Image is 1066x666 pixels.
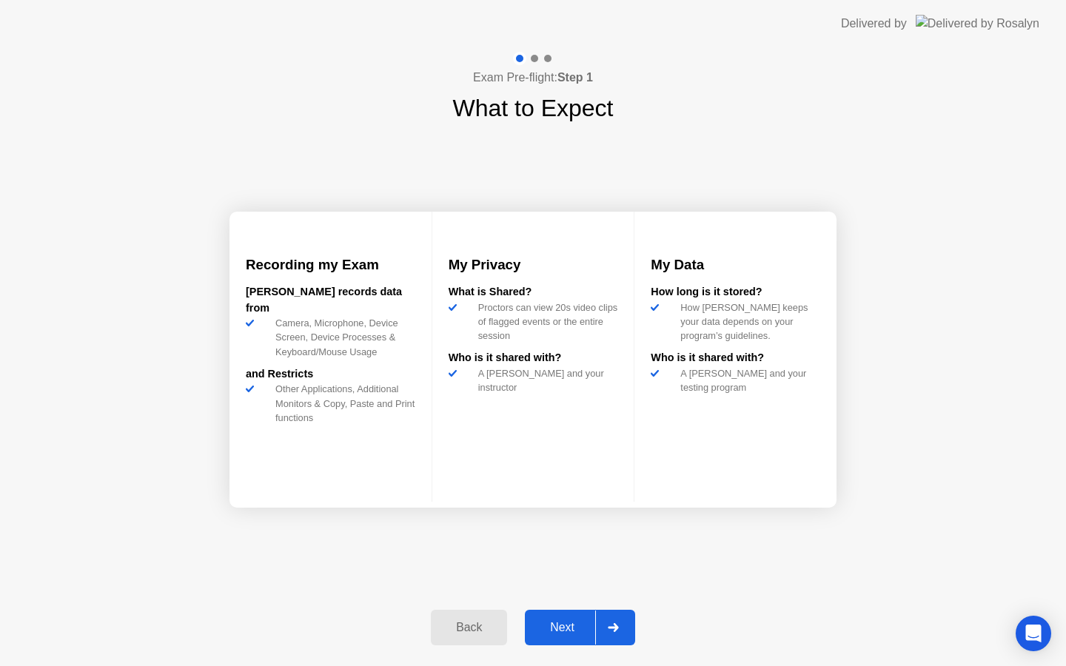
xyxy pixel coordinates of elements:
h3: My Data [651,255,820,275]
div: Who is it shared with? [651,350,820,366]
div: Other Applications, Additional Monitors & Copy, Paste and Print functions [269,382,415,425]
div: A [PERSON_NAME] and your testing program [674,366,820,394]
div: [PERSON_NAME] records data from [246,284,415,316]
div: What is Shared? [449,284,618,300]
img: Delivered by Rosalyn [916,15,1039,32]
h3: My Privacy [449,255,618,275]
div: Delivered by [841,15,907,33]
div: A [PERSON_NAME] and your instructor [472,366,618,394]
b: Step 1 [557,71,593,84]
div: Next [529,621,595,634]
h1: What to Expect [453,90,614,126]
h3: Recording my Exam [246,255,415,275]
div: How [PERSON_NAME] keeps your data depends on your program’s guidelines. [674,300,820,343]
div: Back [435,621,503,634]
div: Proctors can view 20s video clips of flagged events or the entire session [472,300,618,343]
div: Who is it shared with? [449,350,618,366]
h4: Exam Pre-flight: [473,69,593,87]
div: and Restricts [246,366,415,383]
div: Camera, Microphone, Device Screen, Device Processes & Keyboard/Mouse Usage [269,316,415,359]
div: How long is it stored? [651,284,820,300]
button: Next [525,610,635,645]
button: Back [431,610,507,645]
div: Open Intercom Messenger [1016,616,1051,651]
